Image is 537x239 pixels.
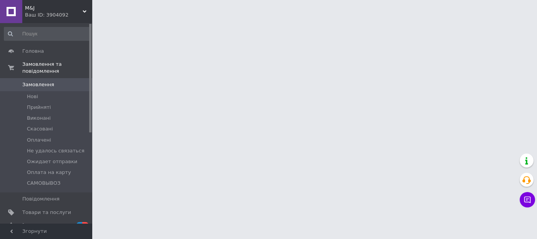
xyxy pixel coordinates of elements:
span: Замовлення [22,81,54,88]
input: Пошук [4,27,91,41]
span: [DEMOGRAPHIC_DATA] [22,222,79,229]
span: Скасовані [27,125,53,132]
span: 2 [82,222,88,229]
span: Оплачені [27,137,51,144]
span: Замовлення та повідомлення [22,61,92,75]
span: Виконані [27,115,51,122]
div: Ваш ID: 3904092 [25,12,92,18]
span: 2 [76,222,83,229]
span: Нові [27,93,38,100]
span: САМОВЫВОЗ [27,180,60,187]
span: Прийняті [27,104,51,111]
span: Головна [22,48,44,55]
span: Не удалось связаться [27,147,84,154]
span: Оплата на карту [27,169,71,176]
span: Повідомлення [22,196,60,202]
span: Товари та послуги [22,209,71,216]
span: M&J [25,5,83,12]
button: Чат з покупцем [520,192,535,207]
span: Ожидает отправки [27,158,77,165]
